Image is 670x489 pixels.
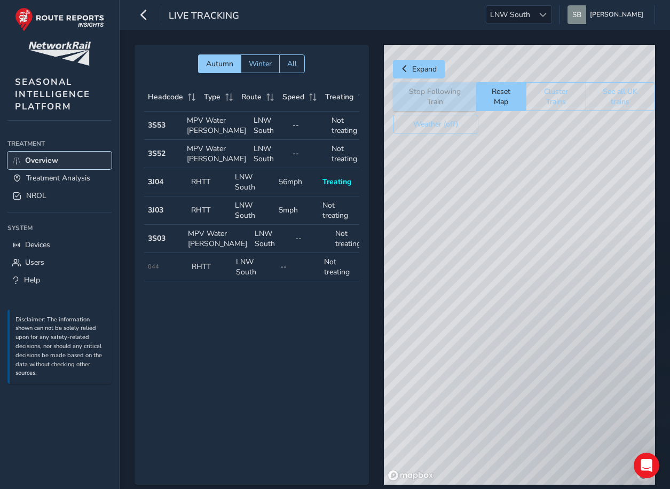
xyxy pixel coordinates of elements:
span: Winter [249,59,272,69]
span: LNW South [486,6,534,23]
td: LNW South [250,112,289,140]
td: LNW South [232,253,277,281]
a: Overview [7,152,112,169]
button: Weather (off) [393,115,478,133]
span: Autumn [206,59,233,69]
td: LNW South [250,140,289,168]
td: MPV Water [PERSON_NAME] [184,225,251,253]
td: Not treating [328,140,367,168]
button: Expand [393,60,445,78]
td: Not treating [320,253,365,281]
strong: 3J03 [148,205,163,215]
td: LNW South [251,225,291,253]
span: Devices [25,240,50,250]
button: Winter [241,54,279,73]
span: Help [24,275,40,285]
td: RHTT [187,168,231,196]
td: MPV Water [PERSON_NAME] [183,140,250,168]
span: Headcode [148,92,183,102]
span: SEASONAL INTELLIGENCE PLATFORM [15,76,90,113]
span: Type [204,92,220,102]
strong: 3S52 [148,148,165,159]
span: [PERSON_NAME] [590,5,643,24]
td: 5mph [275,196,319,225]
td: -- [289,112,328,140]
td: 56mph [275,168,319,196]
span: Treatment Analysis [26,173,90,183]
td: LNW South [231,168,275,196]
button: See all UK trains [586,82,655,111]
a: Treatment Analysis [7,169,112,187]
div: Treatment [7,136,112,152]
span: Speed [282,92,304,102]
strong: 3J04 [148,177,163,187]
span: Treating [322,177,351,187]
td: LNW South [231,196,275,225]
a: Help [7,271,112,289]
strong: 3S03 [148,233,165,243]
button: Reset Map [476,82,526,111]
td: MPV Water [PERSON_NAME] [183,112,250,140]
td: -- [277,253,321,281]
span: All [287,59,297,69]
span: Users [25,257,44,267]
a: Users [7,254,112,271]
td: Not treating [328,112,367,140]
td: -- [289,140,328,168]
iframe: Intercom live chat [634,453,659,478]
p: Disclaimer: The information shown can not be solely relied upon for any safety-related decisions,... [15,316,106,378]
td: -- [291,225,332,253]
button: Autumn [198,54,241,73]
span: NROL [26,191,46,201]
span: 044 [148,263,159,271]
td: RHTT [187,196,231,225]
strong: 3S53 [148,120,165,130]
td: Not treating [332,225,372,253]
td: Not treating [319,196,362,225]
div: System [7,220,112,236]
td: RHTT [188,253,232,281]
a: NROL [7,187,112,204]
a: Devices [7,236,112,254]
span: Treating [325,92,353,102]
button: All [279,54,305,73]
button: Cluster Trains [526,82,586,111]
span: Expand [412,64,437,74]
img: diamond-layout [567,5,586,24]
span: Live Tracking [169,9,239,24]
img: rr logo [15,7,104,31]
button: [PERSON_NAME] [567,5,647,24]
img: customer logo [28,42,91,66]
span: Route [241,92,262,102]
span: Overview [25,155,58,165]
